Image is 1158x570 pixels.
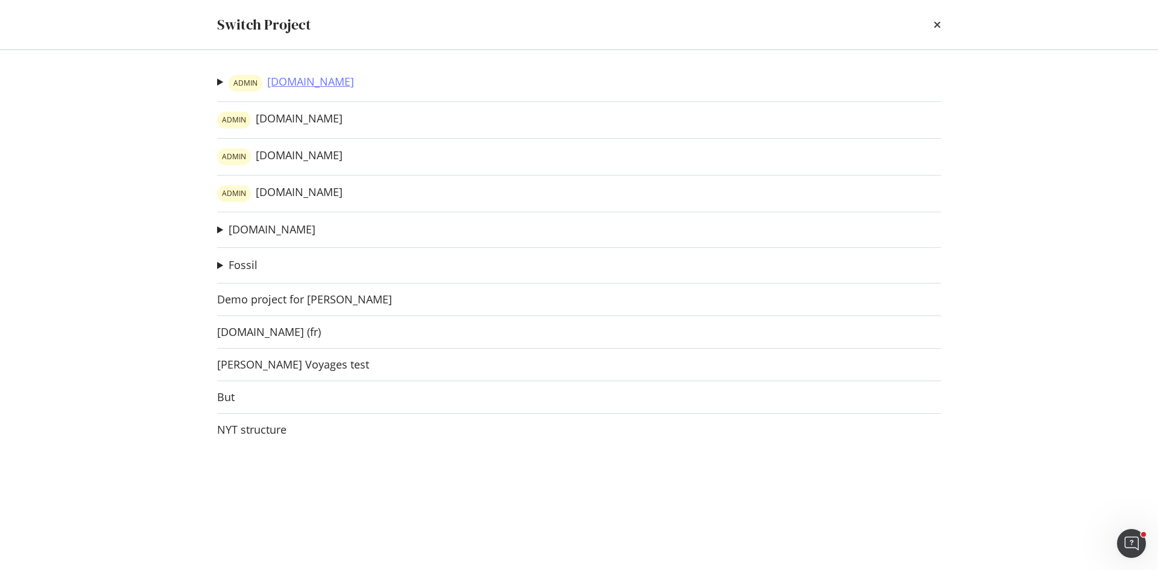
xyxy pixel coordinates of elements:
[217,112,251,128] div: warning label
[217,391,235,404] a: But
[222,153,246,160] span: ADMIN
[217,358,369,371] a: [PERSON_NAME] Voyages test
[217,222,315,238] summary: [DOMAIN_NAME]
[217,148,343,165] a: warning label[DOMAIN_NAME]
[229,75,354,92] a: warning label[DOMAIN_NAME]
[229,259,258,271] a: Fossil
[222,190,246,197] span: ADMIN
[233,80,258,87] span: ADMIN
[229,223,315,236] a: [DOMAIN_NAME]
[217,148,251,165] div: warning label
[217,14,311,35] div: Switch Project
[217,293,392,306] a: Demo project for [PERSON_NAME]
[229,75,262,92] div: warning label
[217,74,354,92] summary: warning label[DOMAIN_NAME]
[217,112,343,128] a: warning label[DOMAIN_NAME]
[217,185,343,202] a: warning label[DOMAIN_NAME]
[222,116,246,124] span: ADMIN
[217,326,321,338] a: [DOMAIN_NAME] (fr)
[217,423,286,436] a: NYT structure
[217,185,251,202] div: warning label
[217,258,258,273] summary: Fossil
[934,14,941,35] div: times
[1117,529,1146,558] iframe: Intercom live chat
